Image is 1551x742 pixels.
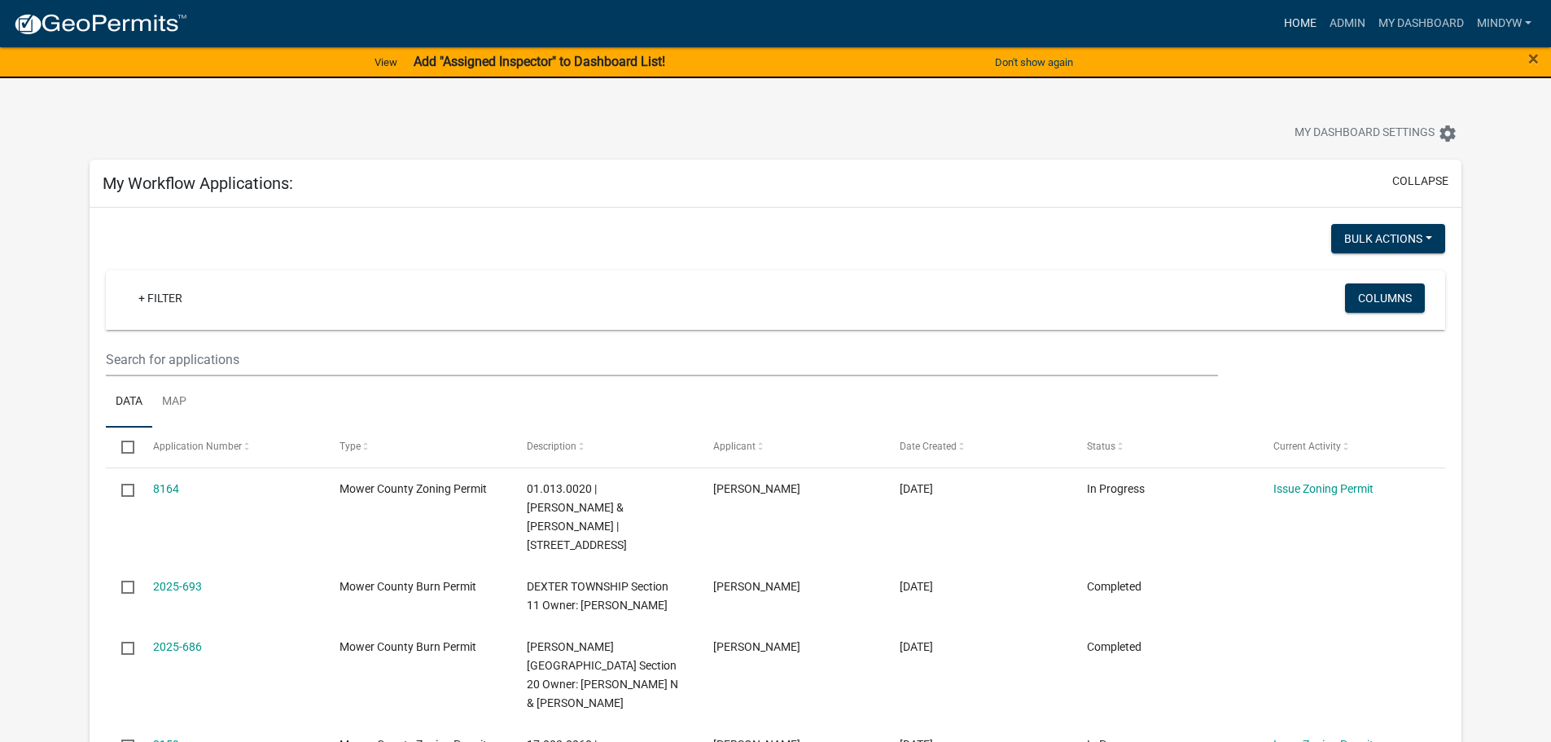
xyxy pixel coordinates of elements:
[1087,441,1115,452] span: Status
[153,482,179,495] a: 8164
[153,441,242,452] span: Application Number
[106,376,152,428] a: Data
[1087,482,1145,495] span: In Progress
[1258,428,1444,467] datatable-header-cell: Current Activity
[153,580,202,593] a: 2025-693
[1282,117,1470,149] button: My Dashboard Settingssettings
[713,441,756,452] span: Applicant
[152,376,196,428] a: Map
[1470,8,1538,39] a: mindyw
[1438,124,1457,143] i: settings
[340,580,476,593] span: Mower County Burn Permit
[900,640,933,653] span: 07/14/2025
[153,640,202,653] a: 2025-686
[900,441,957,452] span: Date Created
[106,428,137,467] datatable-header-cell: Select
[1528,49,1539,68] button: Close
[510,428,697,467] datatable-header-cell: Description
[1087,640,1141,653] span: Completed
[1087,580,1141,593] span: Completed
[527,482,627,551] span: 01.013.0020 | SATHRE KEVIN A & JILL J | 66765 140TH ST
[713,482,800,495] span: Mindy Williamson
[340,441,361,452] span: Type
[527,580,668,612] span: DEXTER TOWNSHIP Section 11 Owner: HOLST LEON
[527,441,576,452] span: Description
[1392,173,1448,190] button: collapse
[368,49,404,76] a: View
[988,49,1080,76] button: Don't show again
[340,640,476,653] span: Mower County Burn Permit
[1071,428,1258,467] datatable-header-cell: Status
[1345,283,1425,313] button: Columns
[713,580,800,593] span: Mindy Williamson
[103,173,293,193] h5: My Workflow Applications:
[138,428,324,467] datatable-header-cell: Application Number
[1372,8,1470,39] a: My Dashboard
[1273,482,1374,495] a: Issue Zoning Permit
[1528,47,1539,70] span: ×
[1273,441,1341,452] span: Current Activity
[527,640,678,709] span: MARSHALL TOWNSHIP Section 20 Owner: NELSON GAILEN N & MARY
[713,640,800,653] span: Mindy Williamson
[1323,8,1372,39] a: Admin
[414,54,665,69] strong: Add "Assigned Inspector" to Dashboard List!
[884,428,1071,467] datatable-header-cell: Date Created
[1277,8,1323,39] a: Home
[900,580,933,593] span: 07/18/2025
[1331,224,1445,253] button: Bulk Actions
[125,283,195,313] a: + Filter
[1295,124,1435,143] span: My Dashboard Settings
[106,343,1217,376] input: Search for applications
[340,482,487,495] span: Mower County Zoning Permit
[900,482,933,495] span: 07/23/2025
[698,428,884,467] datatable-header-cell: Applicant
[324,428,510,467] datatable-header-cell: Type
